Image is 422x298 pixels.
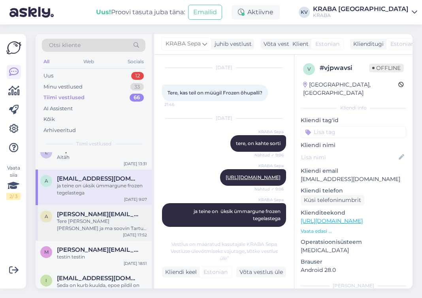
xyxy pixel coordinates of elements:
div: Klienditugi [350,40,384,48]
div: Kõik [43,115,55,123]
div: KRABA [313,12,409,19]
p: [EMAIL_ADDRESS][DOMAIN_NAME] [301,175,406,183]
div: Tere [PERSON_NAME] [PERSON_NAME] ja ma soovin Tartu Sepa Turu kraba poodi öelda aitäh teile ja ma... [57,218,147,232]
div: Aktiivne [232,5,280,19]
div: Arhiveeritud [43,126,76,134]
p: Kliendi tag'id [301,116,406,124]
span: KRABA Sepa [254,129,284,135]
div: KRABA [GEOGRAPHIC_DATA] [313,6,409,12]
div: [DATE] [162,115,286,122]
div: Minu vestlused [43,83,83,91]
p: Brauser [301,258,406,266]
div: Socials [126,57,145,67]
span: Nähtud ✓ 9:06 [254,152,284,158]
div: All [42,57,51,67]
div: Kliendi keel [162,268,197,276]
div: juhib vestlust [211,40,252,48]
div: [DATE] 9:07 [124,196,147,202]
span: Nähtud ✓ 9:06 [254,186,284,192]
span: Vestluse ülevõtmiseks vajutage [171,248,278,261]
div: Seda on kurb kuulda, epoe pildil on ilus tavaline lusikas [57,282,147,296]
p: Vaata edasi ... [301,228,406,235]
div: ja teine on üksik ümmargune frozen tegelastega [57,182,147,196]
div: 2 / 3 [6,193,21,200]
div: Kliendi info [301,104,406,111]
span: mariela.rampe11@gmail.com [57,246,139,253]
div: Võta vestlus üle [260,39,310,49]
p: Kliendi email [301,167,406,175]
span: Estonian [315,40,339,48]
p: Operatsioonisüsteem [301,238,406,246]
div: testin testin [57,253,147,260]
div: [DATE] 18:51 [124,260,147,266]
img: Askly Logo [6,40,21,55]
span: ja teine on üksik ümmargune frozen tegelastega [194,208,282,221]
div: [GEOGRAPHIC_DATA], [GEOGRAPHIC_DATA] [303,81,398,97]
span: m [44,249,49,255]
span: allan.matt19@gmail.com [57,211,139,218]
span: KRABA Sepa [254,197,284,203]
span: Tiimi vestlused [76,140,111,147]
div: 12 [131,72,144,80]
div: 33 [130,83,144,91]
div: Aitäh [57,154,147,161]
p: Android 28.0 [301,266,406,274]
span: Nähtud ✓ 9:07 [254,227,284,233]
span: tere, on kahte sorti [236,140,281,146]
span: Otsi kliente [49,41,81,49]
div: [PERSON_NAME] [301,282,406,289]
div: Tiimi vestlused [43,94,85,102]
span: v [307,66,311,72]
span: Estonian [203,268,228,276]
div: [DATE] 13:31 [124,161,147,167]
span: a [45,213,48,219]
div: Klient [289,40,309,48]
div: Web [82,57,96,67]
span: annapkudrin@gmail.com [57,175,139,182]
span: 21:46 [164,102,194,108]
span: Tere, kas teil on müügil Frozen õhupalli? [168,90,262,96]
div: KV [299,7,310,18]
a: KRABA [GEOGRAPHIC_DATA]KRABA [313,6,417,19]
b: Uus! [96,8,111,16]
span: KRABA Sepa [166,40,201,48]
span: i [45,277,47,283]
span: KRABA Sepa [254,163,284,169]
span: ivitriin@gmail.com [57,275,139,282]
div: [DATE] 17:52 [123,232,147,238]
input: Lisa tag [301,126,406,138]
i: „Võtke vestlus üle” [220,248,278,261]
div: # vjpwavsi [320,63,369,73]
span: l [45,149,48,155]
div: AI Assistent [43,105,73,113]
div: Uus [43,72,53,80]
button: Emailid [188,5,222,20]
input: Lisa nimi [301,153,397,162]
span: Vestlus on määratud kasutajale KRABA Sepa [171,241,277,247]
span: a [45,178,48,184]
div: Küsi telefoninumbrit [301,195,364,206]
div: Võta vestlus üle [236,267,286,277]
a: [URL][DOMAIN_NAME] [226,174,281,180]
div: Vaata siia [6,164,21,200]
div: [DATE] [162,64,286,71]
span: Offline [369,64,404,72]
p: Kliendi telefon [301,187,406,195]
a: [URL][DOMAIN_NAME] [301,217,363,224]
div: Proovi tasuta juba täna: [96,8,185,17]
p: Klienditeekond [301,209,406,217]
div: 66 [130,94,144,102]
span: Estonian [390,40,414,48]
p: [MEDICAL_DATA] [301,246,406,255]
p: Kliendi nimi [301,141,406,149]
